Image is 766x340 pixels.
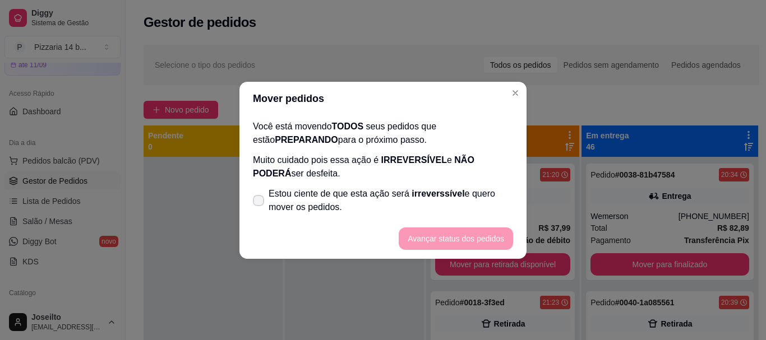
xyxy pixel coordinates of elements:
span: NÃO PODERÁ [253,155,474,178]
button: Close [506,84,524,102]
span: TODOS [332,122,364,131]
p: Muito cuidado pois essa ação é e ser desfeita. [253,153,513,180]
p: Você está movendo seus pedidos que estão para o próximo passo. [253,120,513,147]
span: PREPARANDO [275,135,338,145]
span: IRREVERSÍVEL [381,155,447,165]
span: Estou ciente de que esta ação será e quero mover os pedidos. [269,187,513,214]
span: irreverssível [412,189,464,198]
header: Mover pedidos [239,82,527,115]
